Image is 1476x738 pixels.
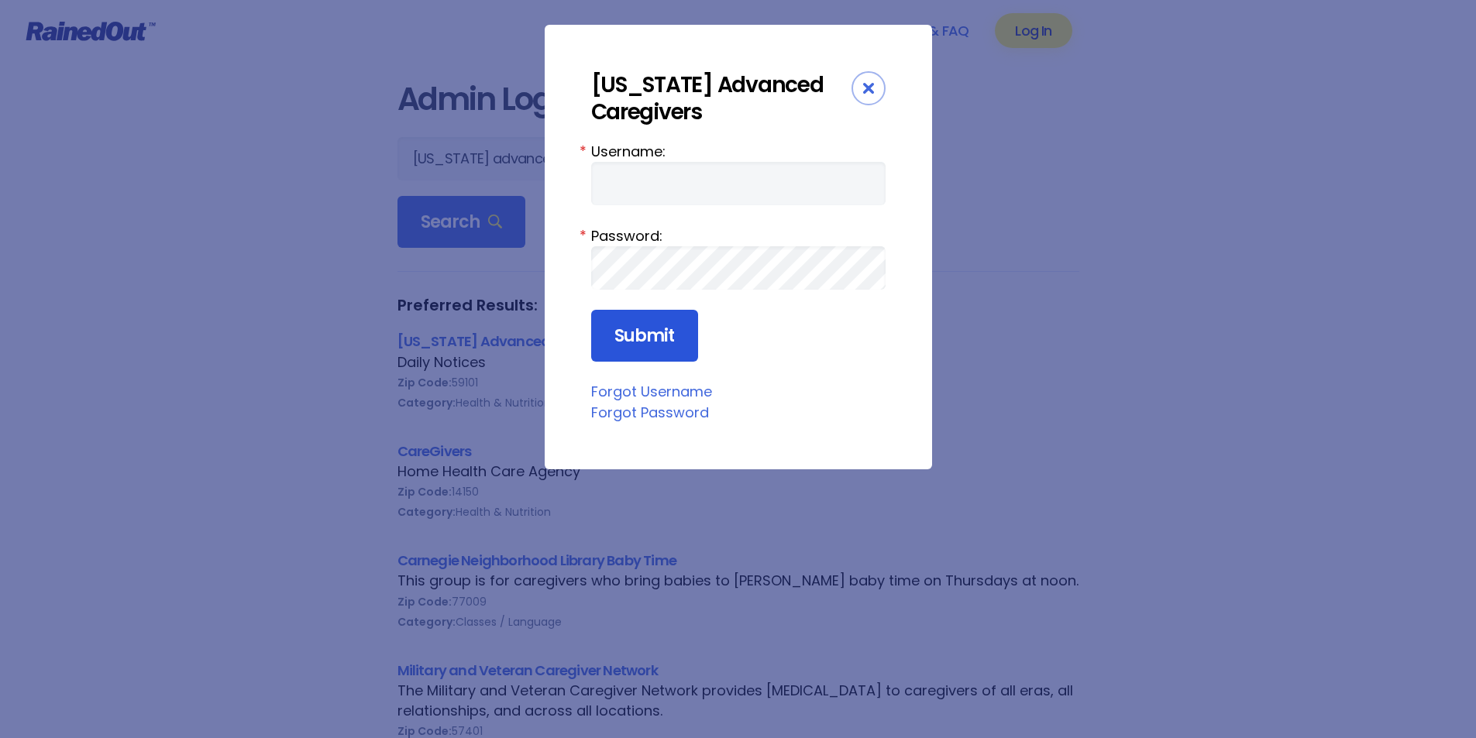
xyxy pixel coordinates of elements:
div: [US_STATE] Advanced Caregivers [591,71,852,125]
div: Close [852,71,886,105]
label: Username: [591,141,886,162]
label: Password: [591,225,886,246]
a: Forgot Password [591,403,709,422]
input: Submit [591,310,698,362]
a: Forgot Username [591,382,712,401]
